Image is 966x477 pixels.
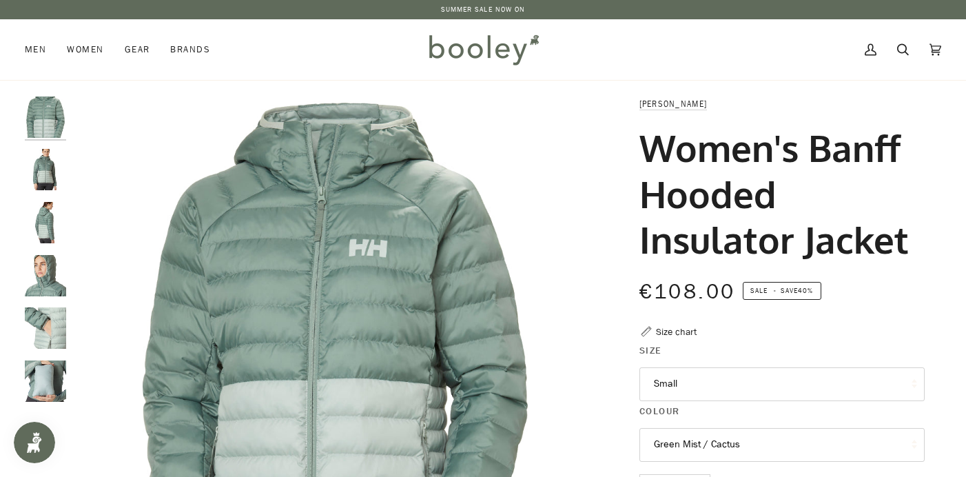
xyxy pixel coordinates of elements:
[639,98,707,110] a: [PERSON_NAME]
[639,367,925,401] button: Small
[160,19,220,80] a: Brands
[25,149,66,190] img: Helly Hansen Women's Banff Hooded Insulator Jacket - Booley Galway
[25,97,66,138] img: Helly Hansen Women's Banff Hooded Insulator Jacket Green Mist / Cactus - Booley Galway
[25,202,66,243] img: Helly Hansen Women's Banff Hooded Insulator Jacket - Booley Galway
[170,43,210,57] span: Brands
[639,404,680,418] span: Colour
[639,278,736,306] span: €108.00
[770,285,781,296] em: •
[114,19,161,80] a: Gear
[743,282,821,300] span: Save
[750,285,768,296] span: Sale
[125,43,150,57] span: Gear
[656,325,697,339] div: Size chart
[25,43,46,57] span: Men
[25,255,66,296] img: Helly Hansen Women's Banff Hooded Insulator Jacket - Booley Galway
[56,19,114,80] a: Women
[25,361,66,402] img: Helly Hansen Women's Banff Hooded Insulator Jacket - Booley Galway
[639,125,914,261] h1: Women's Banff Hooded Insulator Jacket
[25,19,56,80] a: Men
[25,307,66,349] img: Helly Hansen Women's Banff Hooded Insulator Jacket - Booley Galway
[798,285,813,296] span: 40%
[639,343,662,358] span: Size
[423,30,544,70] img: Booley
[14,422,55,463] iframe: Button to open loyalty program pop-up
[441,4,526,14] a: SUMMER SALE NOW ON
[67,43,103,57] span: Women
[639,428,925,462] button: Green Mist / Cactus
